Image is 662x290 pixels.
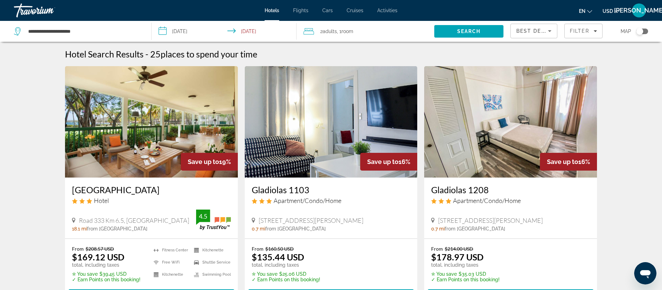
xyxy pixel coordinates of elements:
button: Change currency [603,6,620,16]
div: 3 star Apartment [252,197,411,204]
span: , 1 [337,26,353,36]
mat-select: Sort by [516,27,551,35]
span: Save up to [188,158,219,165]
iframe: Button to launch messaging window [634,262,656,284]
del: $160.50 USD [265,246,294,252]
a: [GEOGRAPHIC_DATA] [72,185,231,195]
span: Apartment/Condo/Home [274,197,341,204]
ins: $169.12 USD [72,252,124,262]
img: TrustYou guest rating badge [196,210,231,230]
img: Gladiolas 1103 [245,66,418,178]
input: Search hotel destination [27,26,141,37]
a: Activities [377,8,397,13]
a: Cruises [347,8,363,13]
span: 18.1 mi [72,226,87,232]
p: ✓ Earn Points on this booking! [72,277,140,282]
del: $208.57 USD [86,246,114,252]
img: Copamarina Beach Resort & Spa [65,66,238,178]
a: Gladiolas 1208 [431,185,590,195]
span: ✮ You save [252,271,277,277]
div: 16% [540,153,597,171]
li: Swimming Pool [191,270,231,279]
span: 0.7 mi [431,226,445,232]
span: en [579,8,586,14]
span: Best Deals [516,28,552,34]
p: ✓ Earn Points on this booking! [252,277,320,282]
button: Travelers: 2 adults, 0 children [297,21,434,42]
span: Adults [323,29,337,34]
button: Toggle map [631,28,648,34]
ins: $178.97 USD [431,252,484,262]
a: Travorium [14,1,83,19]
span: from [GEOGRAPHIC_DATA] [445,226,505,232]
div: 4.5 [196,212,210,220]
div: 3 star Apartment [431,197,590,204]
span: Save up to [367,158,398,165]
del: $214.00 USD [445,246,473,252]
span: From [431,246,443,252]
span: - [145,49,148,59]
li: Kitchenette [150,270,191,279]
a: Gladiolas 1103 [252,185,411,195]
span: 2 [320,26,337,36]
span: from [GEOGRAPHIC_DATA] [265,226,326,232]
span: Map [621,26,631,36]
p: $35.03 USD [431,271,500,277]
p: $25.06 USD [252,271,320,277]
a: Cars [322,8,333,13]
p: total, including taxes [431,262,500,268]
ins: $135.44 USD [252,252,304,262]
li: Fitness Center [150,246,191,254]
p: ✓ Earn Points on this booking! [431,277,500,282]
div: 19% [181,153,238,171]
button: Filters [564,24,603,38]
p: total, including taxes [252,262,320,268]
p: $39.45 USD [72,271,140,277]
span: ✮ You save [431,271,457,277]
span: ✮ You save [72,271,98,277]
button: User Menu [630,3,648,18]
span: Room [341,29,353,34]
span: Filter [570,28,590,34]
li: Shuttle Service [191,258,231,267]
span: Apartment/Condo/Home [453,197,521,204]
div: 16% [360,153,417,171]
span: 0.7 mi [252,226,265,232]
span: USD [603,8,613,14]
h1: Hotel Search Results [65,49,144,59]
li: Free WiFi [150,258,191,267]
span: [STREET_ADDRESS][PERSON_NAME] [259,217,363,224]
div: 3 star Hotel [72,197,231,204]
a: Hotels [265,8,279,13]
p: total, including taxes [72,262,140,268]
span: From [72,246,84,252]
li: Kitchenette [191,246,231,254]
button: Change language [579,6,592,16]
a: Flights [293,8,308,13]
span: from [GEOGRAPHIC_DATA] [87,226,147,232]
span: Hotel [94,197,109,204]
span: Save up to [547,158,578,165]
span: places to spend your time [161,49,257,59]
span: Road 333 Km 6.5, [GEOGRAPHIC_DATA] [79,217,189,224]
span: From [252,246,264,252]
h2: 25 [150,49,257,59]
img: Gladiolas 1208 [424,66,597,178]
button: Search [434,25,503,38]
span: Search [457,29,481,34]
span: [STREET_ADDRESS][PERSON_NAME] [438,217,543,224]
button: Select check in and out date [152,21,296,42]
